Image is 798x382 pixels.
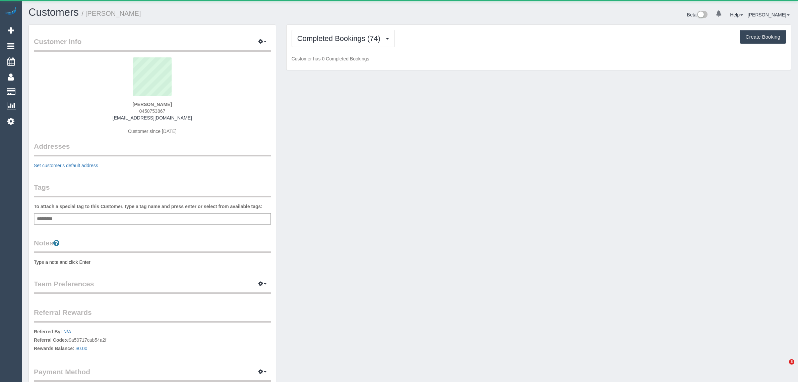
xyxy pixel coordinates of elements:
a: $0.00 [76,346,87,351]
a: N/A [63,329,71,334]
small: / [PERSON_NAME] [82,10,141,17]
span: 0450753867 [139,108,165,114]
label: Rewards Balance: [34,345,74,352]
label: Referral Code: [34,337,66,343]
strong: [PERSON_NAME] [133,102,172,107]
img: New interface [696,11,708,19]
legend: Payment Method [34,367,271,382]
iframe: Intercom live chat [775,359,791,375]
button: Create Booking [740,30,786,44]
label: Referred By: [34,328,62,335]
a: Customers [28,6,79,18]
legend: Customer Info [34,37,271,52]
a: Set customer's default address [34,163,98,168]
legend: Notes [34,238,271,253]
span: Customer since [DATE] [128,129,177,134]
p: e9a50717cab54a2f [34,328,271,353]
pre: Type a note and click Enter [34,259,271,266]
label: To attach a special tag to this Customer, type a tag name and press enter or select from availabl... [34,203,262,210]
a: [EMAIL_ADDRESS][DOMAIN_NAME] [113,115,192,121]
button: Completed Bookings (74) [292,30,395,47]
span: Completed Bookings (74) [297,34,384,43]
a: [PERSON_NAME] [748,12,790,17]
legend: Team Preferences [34,279,271,294]
img: Automaid Logo [4,7,17,16]
span: 3 [789,359,794,365]
legend: Tags [34,182,271,197]
a: Help [730,12,743,17]
p: Customer has 0 Completed Bookings [292,55,786,62]
a: Beta [687,12,708,17]
legend: Referral Rewards [34,307,271,323]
